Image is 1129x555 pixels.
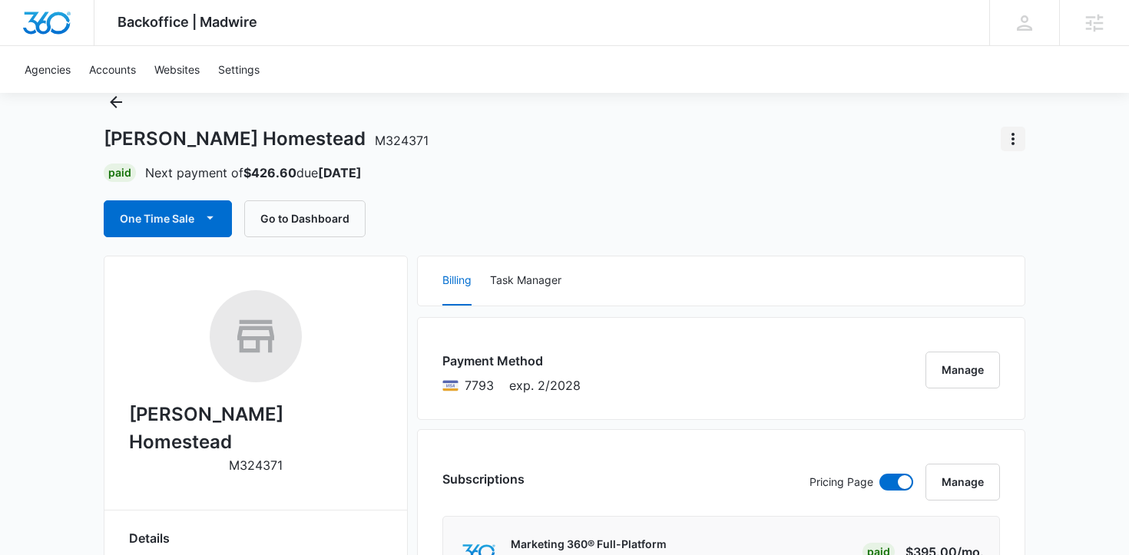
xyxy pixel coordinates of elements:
[244,200,366,237] button: Go to Dashboard
[209,46,269,93] a: Settings
[810,474,873,491] p: Pricing Page
[104,200,232,237] button: One Time Sale
[925,352,1000,388] button: Manage
[511,537,667,552] p: Marketing 360® Full-Platform
[1001,127,1025,151] button: Actions
[145,164,362,182] p: Next payment of due
[509,376,581,395] span: exp. 2/2028
[118,14,257,30] span: Backoffice | Madwire
[15,46,80,93] a: Agencies
[129,401,382,456] h2: [PERSON_NAME] Homestead
[80,46,145,93] a: Accounts
[442,352,581,370] h3: Payment Method
[375,133,429,148] span: M324371
[318,165,362,180] strong: [DATE]
[129,529,170,547] span: Details
[229,456,283,474] p: M324371
[925,464,1000,500] button: Manage
[465,376,494,395] span: Visa ending with
[104,164,136,182] div: Paid
[490,256,561,306] button: Task Manager
[104,90,128,114] button: Back
[243,165,296,180] strong: $426.60
[145,46,209,93] a: Websites
[442,256,472,306] button: Billing
[442,470,525,488] h3: Subscriptions
[104,127,429,150] h1: [PERSON_NAME] Homestead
